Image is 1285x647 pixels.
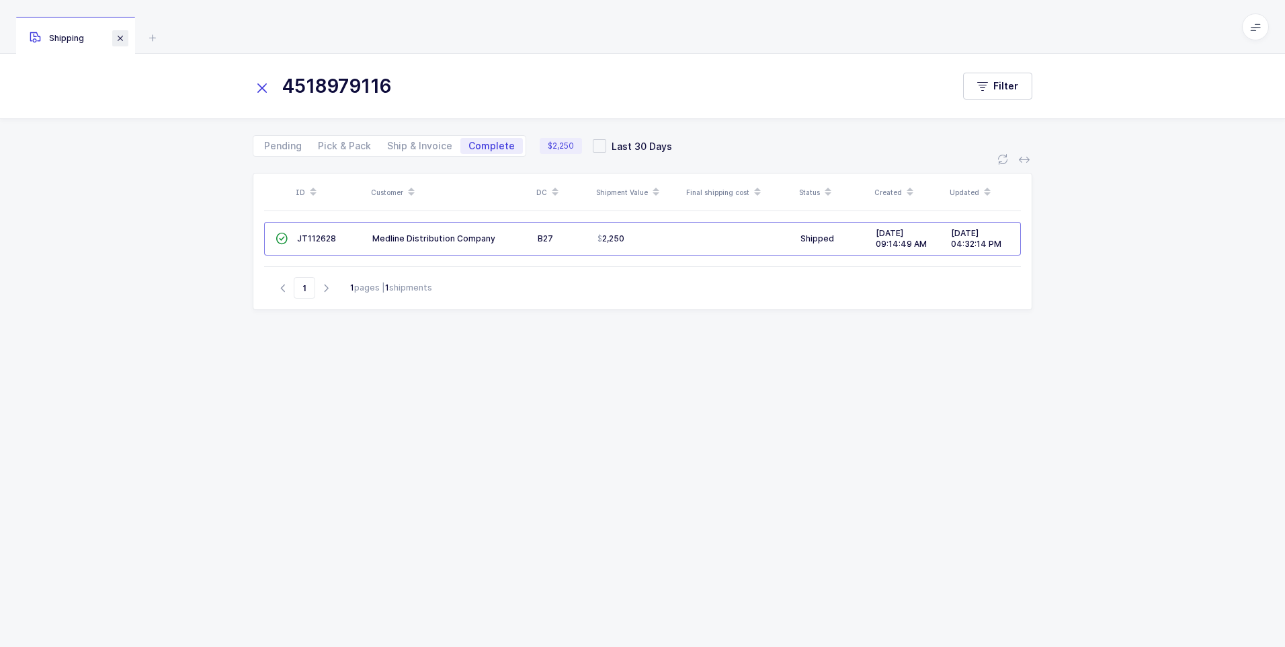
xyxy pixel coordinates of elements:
[294,277,315,299] span: Go to
[30,33,84,43] span: Shipping
[686,181,791,204] div: Final shipping cost
[540,138,582,154] span: $2,250
[468,141,515,151] span: Complete
[350,282,354,293] b: 1
[606,140,672,153] span: Last 30 Days
[318,141,371,151] span: Pick & Pack
[951,228,1001,249] span: [DATE] 04:32:14 PM
[276,233,288,243] span: 
[993,79,1018,93] span: Filter
[800,233,865,244] div: Shipped
[597,233,624,244] span: 2,250
[799,181,866,204] div: Status
[372,233,495,243] span: Medline Distribution Company
[350,282,432,294] div: pages | shipments
[876,228,927,249] span: [DATE] 09:14:49 AM
[253,70,936,102] input: Search for Shipments...
[385,282,389,293] b: 1
[963,73,1032,100] button: Filter
[387,141,452,151] span: Ship & Invoice
[536,181,588,204] div: DC
[950,181,1017,204] div: Updated
[264,141,302,151] span: Pending
[596,181,678,204] div: Shipment Value
[297,233,336,243] span: JT112628
[538,233,553,243] span: B27
[874,181,942,204] div: Created
[371,181,528,204] div: Customer
[296,181,363,204] div: ID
